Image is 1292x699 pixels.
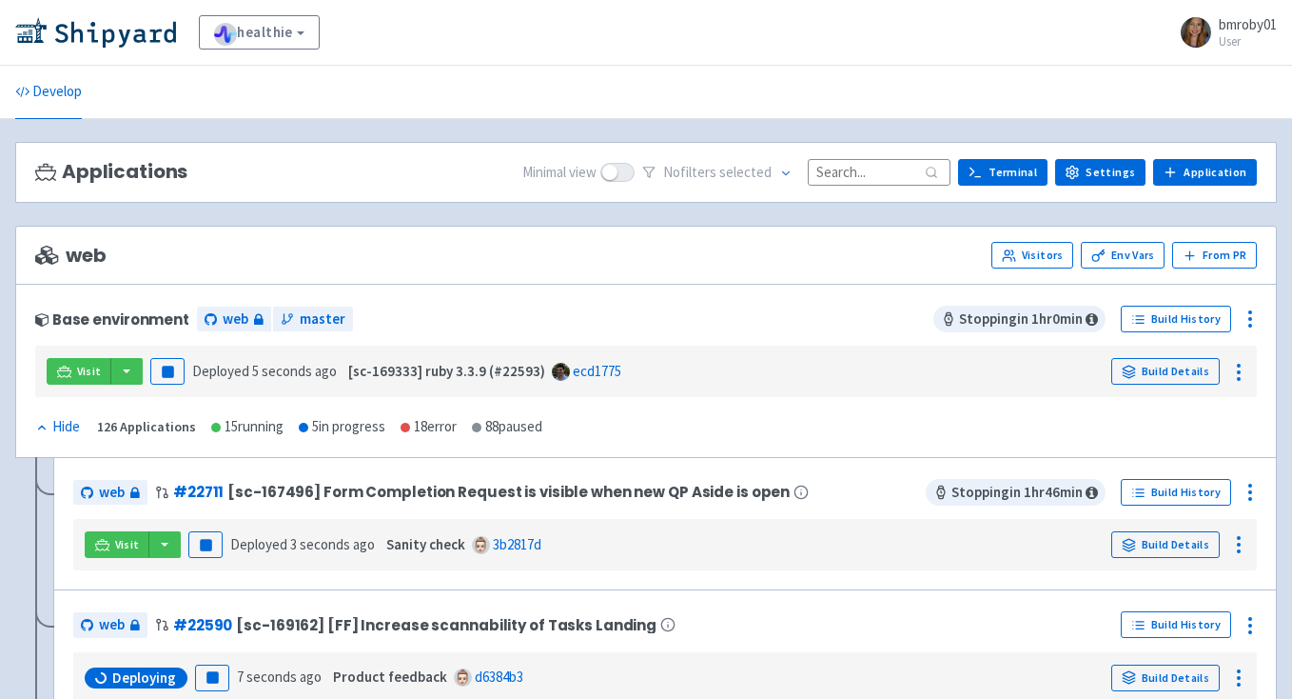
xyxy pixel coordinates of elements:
[35,311,189,328] div: Base environment
[290,535,375,553] time: 3 seconds ago
[97,416,196,438] div: 126 Applications
[1153,159,1257,186] a: Application
[991,242,1073,269] a: Visitors
[958,159,1047,186] a: Terminal
[192,362,337,380] span: Deployed
[85,531,149,558] a: Visit
[77,364,102,379] span: Visit
[472,416,542,438] div: 88 paused
[719,163,772,181] span: selected
[1081,242,1165,269] a: Env Vars
[252,362,337,380] time: 5 seconds ago
[348,362,545,380] strong: [sc-169333] ruby 3.3.9 (#22593)
[475,668,523,686] a: d6384b3
[227,484,790,500] span: [sc-167496] Form Completion Request is visible when new QP Aside is open
[237,668,322,686] time: 7 seconds ago
[1055,159,1145,186] a: Settings
[173,482,224,502] a: #22711
[197,307,271,332] a: web
[47,358,111,385] a: Visit
[1111,358,1220,385] a: Build Details
[112,669,176,688] span: Deploying
[808,159,950,185] input: Search...
[115,537,140,552] span: Visit
[223,309,248,330] span: web
[926,479,1106,506] span: Stopping in 1 hr 46 min
[386,535,465,553] strong: Sanity check
[99,482,125,504] span: web
[1111,665,1220,691] a: Build Details
[211,416,284,438] div: 15 running
[15,17,176,48] img: Shipyard logo
[15,66,82,119] a: Develop
[35,416,82,438] button: Hide
[236,617,656,633] span: [sc-169162] [FF] Increase scannability of Tasks Landing
[99,614,125,636] span: web
[493,535,541,553] a: 3b2817d
[35,161,187,183] h3: Applications
[1111,531,1220,558] a: Build Details
[573,362,621,380] a: ecd1775
[1169,17,1277,48] a: bmroby01 User
[195,665,229,691] button: Pause
[299,416,385,438] div: 5 in progress
[663,162,772,184] span: No filter s
[150,358,185,385] button: Pause
[230,535,375,553] span: Deployed
[333,668,447,686] strong: Product feedback
[199,15,320,50] a: healthie
[188,531,223,558] button: Pause
[73,612,147,638] a: web
[73,480,147,506] a: web
[933,306,1106,332] span: Stopping in 1 hr 0 min
[1172,242,1257,269] button: From PR
[522,162,597,184] span: Minimal view
[35,245,106,267] span: web
[1121,611,1231,638] a: Build History
[173,615,232,635] a: #22590
[1121,306,1231,332] a: Build History
[1121,479,1231,506] a: Build History
[1219,35,1277,48] small: User
[1219,15,1277,33] span: bmroby01
[401,416,457,438] div: 18 error
[300,309,345,330] span: master
[273,307,353,332] a: master
[35,416,80,438] div: Hide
